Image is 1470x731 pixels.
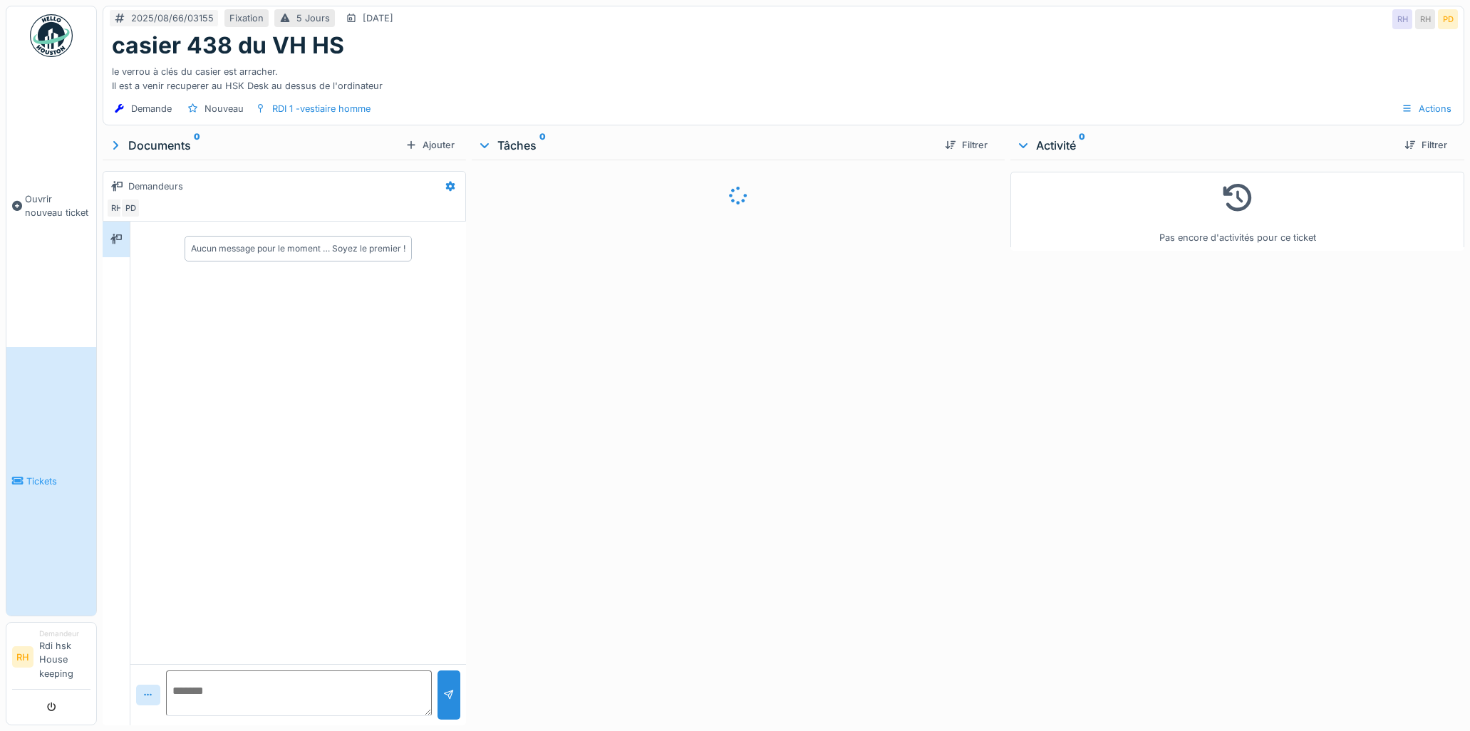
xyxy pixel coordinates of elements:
div: 5 Jours [296,11,330,25]
div: RDI 1 -vestiaire homme [272,102,371,115]
div: Activité [1016,137,1393,154]
div: Pas encore d'activités pour ce ticket [1020,178,1455,244]
div: Tâches [477,137,933,154]
img: Badge_color-CXgf-gQk.svg [30,14,73,57]
div: Ajouter [400,135,460,155]
sup: 0 [539,137,546,154]
div: RH [1415,9,1435,29]
div: Actions [1395,98,1458,119]
div: Demandeurs [128,180,183,193]
a: Tickets [6,347,96,616]
li: RH [12,646,33,668]
a: RH DemandeurRdi hsk House keeping [12,628,90,690]
h1: casier 438 du VH HS [112,32,344,59]
div: [DATE] [363,11,393,25]
span: Tickets [26,475,90,488]
div: RH [1392,9,1412,29]
div: 2025/08/66/03155 [131,11,214,25]
div: PD [120,198,140,218]
sup: 0 [1079,137,1085,154]
li: Rdi hsk House keeping [39,628,90,686]
div: Filtrer [939,135,993,155]
div: RH [106,198,126,218]
div: Fixation [229,11,264,25]
div: Demandeur [39,628,90,639]
div: Filtrer [1399,135,1453,155]
div: Documents [108,137,400,154]
div: PD [1438,9,1458,29]
sup: 0 [194,137,200,154]
div: le verrou à clés du casier est arracher. Il est a venir recuperer au HSK Desk au dessus de l'ordi... [112,59,1455,92]
div: Nouveau [205,102,244,115]
a: Ouvrir nouveau ticket [6,65,96,347]
span: Ouvrir nouveau ticket [25,192,90,219]
div: Aucun message pour le moment … Soyez le premier ! [191,242,405,255]
div: Demande [131,102,172,115]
